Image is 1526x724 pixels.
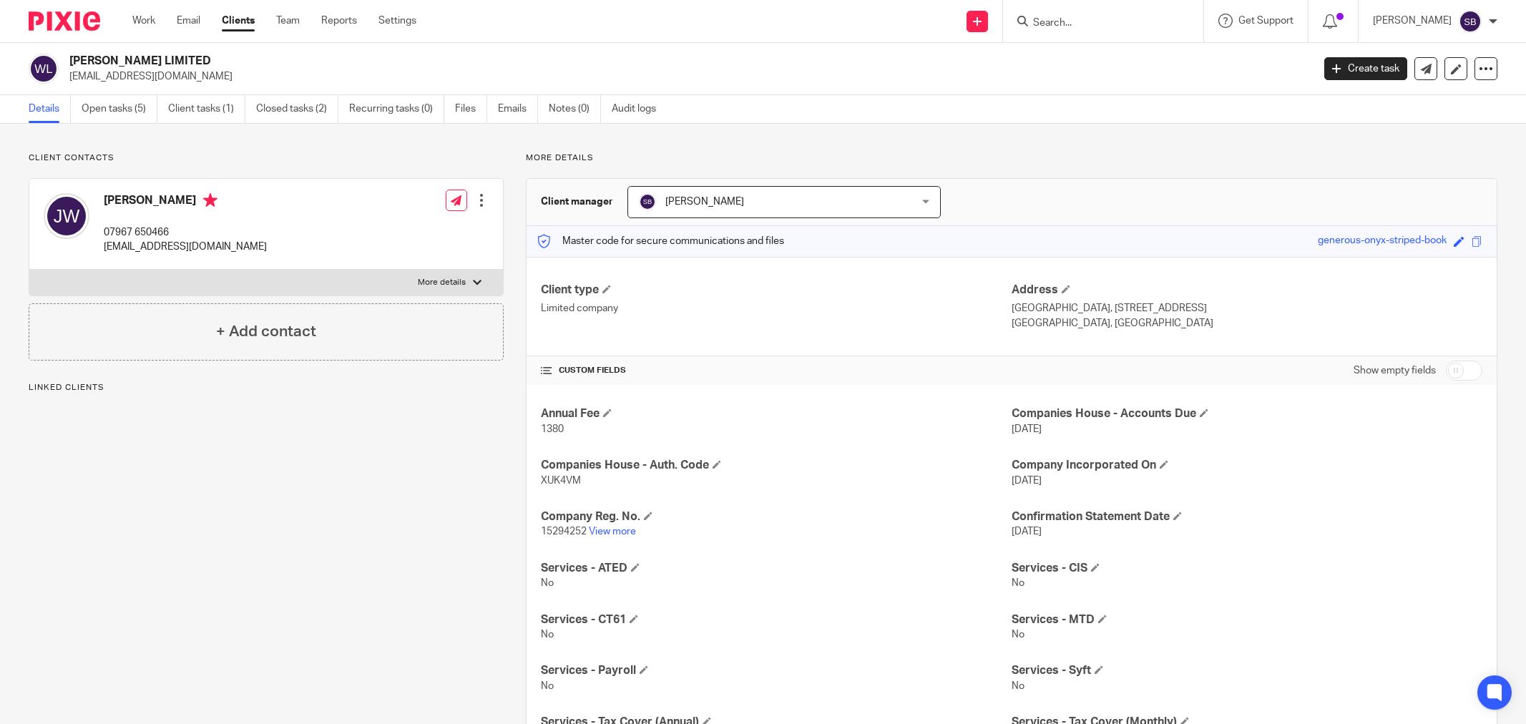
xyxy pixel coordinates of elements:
p: [PERSON_NAME] [1373,14,1452,28]
input: Search [1032,17,1160,30]
span: 15294252 [541,527,587,537]
a: Work [132,14,155,28]
h4: Services - MTD [1012,612,1482,627]
a: Notes (0) [549,95,601,123]
a: Open tasks (5) [82,95,157,123]
h4: CUSTOM FIELDS [541,365,1012,376]
h4: Address [1012,283,1482,298]
span: No [1012,578,1024,588]
a: Recurring tasks (0) [349,95,444,123]
h4: Company Reg. No. [541,509,1012,524]
h4: Services - ATED [541,561,1012,576]
a: Create task [1324,57,1407,80]
h4: Services - CIS [1012,561,1482,576]
span: Get Support [1238,16,1293,26]
span: 1380 [541,424,564,434]
p: [EMAIL_ADDRESS][DOMAIN_NAME] [69,69,1303,84]
h4: [PERSON_NAME] [104,193,267,211]
span: No [541,578,554,588]
span: No [1012,681,1024,691]
div: generous-onyx-striped-book [1318,233,1447,250]
p: More details [526,152,1497,164]
a: Settings [378,14,416,28]
a: Files [455,95,487,123]
h4: Services - CT61 [541,612,1012,627]
span: [DATE] [1012,527,1042,537]
p: [EMAIL_ADDRESS][DOMAIN_NAME] [104,240,267,254]
a: Team [276,14,300,28]
p: Client contacts [29,152,504,164]
span: No [1012,630,1024,640]
p: [GEOGRAPHIC_DATA], [GEOGRAPHIC_DATA] [1012,316,1482,331]
label: Show empty fields [1354,363,1436,378]
h4: Services - Syft [1012,663,1482,678]
span: No [541,681,554,691]
img: svg%3E [639,193,656,210]
a: Client tasks (1) [168,95,245,123]
span: XUK4VM [541,476,581,486]
span: [DATE] [1012,424,1042,434]
h3: Client manager [541,195,613,209]
h4: Client type [541,283,1012,298]
a: Email [177,14,200,28]
h4: Annual Fee [541,406,1012,421]
h4: Companies House - Auth. Code [541,458,1012,473]
h4: Confirmation Statement Date [1012,509,1482,524]
a: Audit logs [612,95,667,123]
span: [DATE] [1012,476,1042,486]
p: 07967 650466 [104,225,267,240]
a: Emails [498,95,538,123]
a: View more [589,527,636,537]
a: Closed tasks (2) [256,95,338,123]
h4: Companies House - Accounts Due [1012,406,1482,421]
p: Limited company [541,301,1012,315]
span: No [541,630,554,640]
img: svg%3E [44,193,89,239]
a: Details [29,95,71,123]
h4: Services - Payroll [541,663,1012,678]
img: Pixie [29,11,100,31]
p: Master code for secure communications and files [537,234,784,248]
a: Reports [321,14,357,28]
i: Primary [203,193,217,207]
p: [GEOGRAPHIC_DATA], [STREET_ADDRESS] [1012,301,1482,315]
h4: Company Incorporated On [1012,458,1482,473]
img: svg%3E [29,54,59,84]
span: [PERSON_NAME] [665,197,744,207]
h2: [PERSON_NAME] LIMITED [69,54,1056,69]
p: More details [418,277,466,288]
h4: + Add contact [216,321,316,343]
img: svg%3E [1459,10,1482,33]
a: Clients [222,14,255,28]
p: Linked clients [29,382,504,393]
